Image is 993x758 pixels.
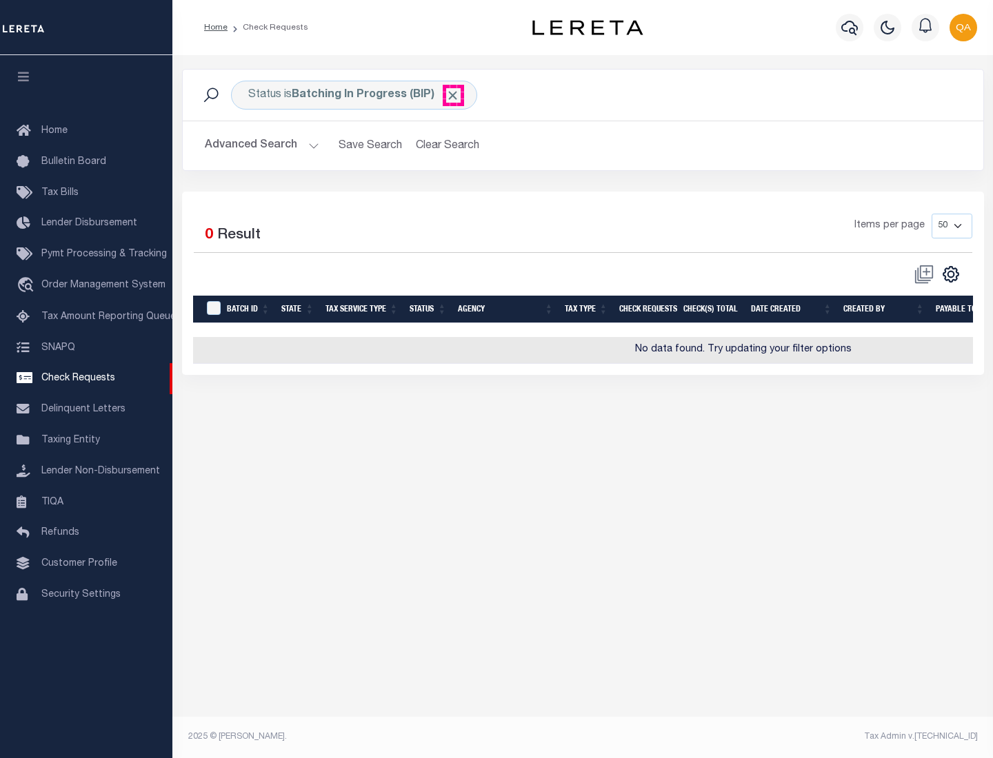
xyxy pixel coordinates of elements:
[292,90,460,101] b: Batching In Progress (BIP)
[228,21,308,34] li: Check Requests
[559,296,614,324] th: Tax Type: activate to sort column ascending
[745,296,838,324] th: Date Created: activate to sort column ascending
[614,296,678,324] th: Check Requests
[404,296,452,324] th: Status: activate to sort column ascending
[41,218,137,228] span: Lender Disbursement
[41,436,100,445] span: Taxing Entity
[41,404,126,414] span: Delinquent Letters
[221,296,276,324] th: Batch Id: activate to sort column ascending
[854,218,925,234] span: Items per page
[41,280,165,290] span: Order Management System
[410,132,485,159] button: Clear Search
[205,228,213,243] span: 0
[178,730,583,743] div: 2025 © [PERSON_NAME].
[41,312,176,322] span: Tax Amount Reporting Queue
[41,467,160,476] span: Lender Non-Disbursement
[41,342,75,352] span: SNAPQ
[593,730,978,743] div: Tax Admin v.[TECHNICAL_ID]
[41,559,117,568] span: Customer Profile
[41,497,63,506] span: TIQA
[41,157,106,167] span: Bulletin Board
[41,528,79,537] span: Refunds
[217,225,261,247] label: Result
[276,296,320,324] th: State: activate to sort column ascending
[41,188,79,198] span: Tax Bills
[950,14,977,41] img: svg+xml;base64,PHN2ZyB4bWxucz0iaHR0cDovL3d3dy53My5vcmcvMjAwMC9zdmciIHBvaW50ZXItZXZlbnRzPSJub25lIi...
[204,23,228,32] a: Home
[41,249,167,259] span: Pymt Processing & Tracking
[205,132,319,159] button: Advanced Search
[452,296,559,324] th: Agency: activate to sort column ascending
[41,373,115,383] span: Check Requests
[678,296,745,324] th: Check(s) Total
[17,277,39,295] i: travel_explore
[320,296,404,324] th: Tax Service Type: activate to sort column ascending
[445,88,460,103] span: Click to Remove
[532,20,643,35] img: logo-dark.svg
[231,81,477,110] div: Status is
[330,132,410,159] button: Save Search
[41,590,121,600] span: Security Settings
[838,296,930,324] th: Created By: activate to sort column ascending
[41,126,68,136] span: Home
